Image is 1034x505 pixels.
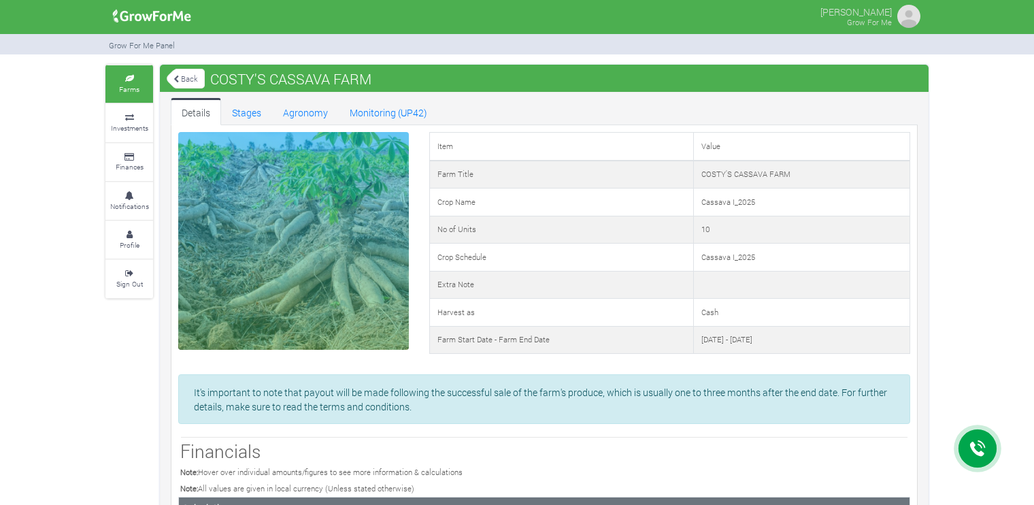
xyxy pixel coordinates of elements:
[693,189,910,216] td: Cassava I_2025
[109,40,175,50] small: Grow For Me Panel
[105,182,153,220] a: Notifications
[272,98,339,125] a: Agronomy
[693,216,910,244] td: 10
[119,84,139,94] small: Farms
[105,104,153,142] a: Investments
[429,326,693,354] td: Farm Start Date - Farm End Date
[110,201,149,211] small: Notifications
[105,221,153,259] a: Profile
[111,123,148,133] small: Investments
[820,3,892,19] p: [PERSON_NAME]
[693,161,910,189] td: COSTY'S CASSAVA FARM
[693,299,910,327] td: Cash
[116,162,144,172] small: Finances
[693,133,910,161] td: Value
[847,17,892,27] small: Grow For Me
[180,467,198,477] b: Note:
[120,240,139,250] small: Profile
[429,133,693,161] td: Item
[429,299,693,327] td: Harvest as
[116,279,143,289] small: Sign Out
[429,161,693,189] td: Farm Title
[194,385,895,414] p: It's important to note that payout will be made following the successful sale of the farm's produ...
[429,271,693,299] td: Extra Note
[180,483,414,493] small: All values are given in local currency (Unless stated otherwise)
[429,244,693,272] td: Crop Schedule
[180,483,198,493] b: Note:
[171,98,221,125] a: Details
[339,98,438,125] a: Monitoring (UP42)
[167,67,205,90] a: Back
[207,65,375,93] span: COSTY'S CASSAVA FARM
[105,144,153,181] a: Finances
[693,244,910,272] td: Cassava I_2025
[105,65,153,103] a: Farms
[429,216,693,244] td: No of Units
[895,3,922,30] img: growforme image
[693,326,910,354] td: [DATE] - [DATE]
[180,467,463,477] small: Hover over individual amounts/figures to see more information & calculations
[429,189,693,216] td: Crop Name
[105,260,153,297] a: Sign Out
[108,3,196,30] img: growforme image
[221,98,272,125] a: Stages
[180,440,908,462] h3: Financials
